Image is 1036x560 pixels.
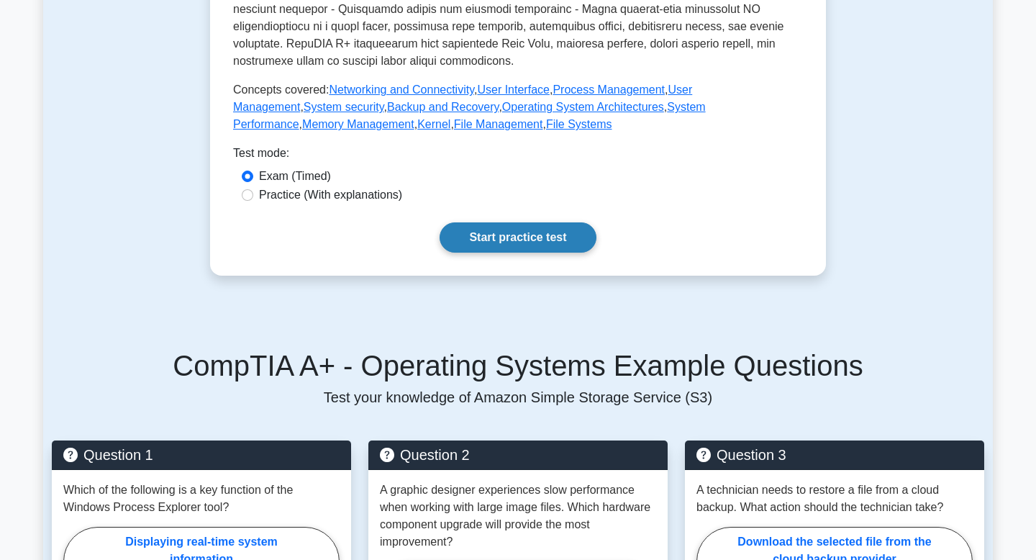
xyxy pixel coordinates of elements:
a: Backup and Recovery [387,101,499,113]
a: Process Management [553,83,665,96]
div: Test mode: [233,145,803,168]
a: Kernel [417,118,450,130]
a: Networking and Connectivity [329,83,474,96]
a: File Systems [546,118,612,130]
h5: CompTIA A+ - Operating Systems Example Questions [52,348,984,383]
p: Test your knowledge of Amazon Simple Storage Service (S3) [52,389,984,406]
h5: Question 2 [380,446,656,464]
a: Operating System Architectures [502,101,664,113]
p: A graphic designer experiences slow performance when working with large image files. Which hardwa... [380,482,656,551]
h5: Question 1 [63,446,340,464]
p: Concepts covered: , , , , , , , , , , , [233,81,803,133]
p: Which of the following is a key function of the Windows Process Explorer tool? [63,482,340,516]
label: Practice (With explanations) [259,186,402,204]
a: File Management [454,118,543,130]
label: Exam (Timed) [259,168,331,185]
h5: Question 3 [696,446,973,464]
a: Start practice test [440,222,596,253]
a: User Interface [477,83,549,96]
p: A technician needs to restore a file from a cloud backup. What action should the technician take? [696,482,973,516]
a: System security [304,101,384,113]
a: Memory Management [302,118,414,130]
